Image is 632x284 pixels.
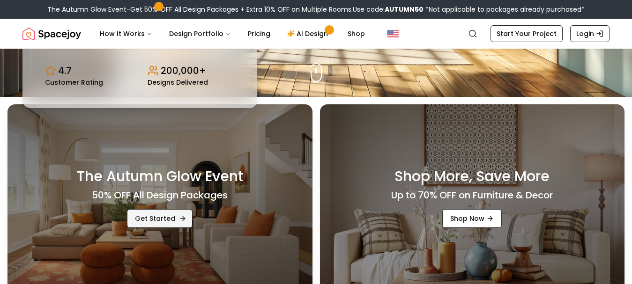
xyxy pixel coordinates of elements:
[45,57,235,86] div: Design stats
[280,24,338,43] a: AI Design
[424,5,585,14] span: *Not applicable to packages already purchased*
[92,189,228,202] h4: 50% OFF All Design Packages
[77,168,243,185] h3: The Autumn Glow Event
[162,24,238,43] button: Design Portfolio
[570,25,610,42] a: Login
[353,5,424,14] span: Use code:
[161,64,206,77] p: 200,000+
[92,24,160,43] button: How It Works
[47,5,585,14] div: The Autumn Glow Event-Get 50% OFF All Design Packages + Extra 10% OFF on Multiple Rooms.
[22,19,610,49] nav: Global
[240,24,278,43] a: Pricing
[442,209,502,228] a: Shop Now
[394,168,550,185] h3: Shop More, Save More
[391,189,553,202] h4: Up to 70% OFF on Furniture & Decor
[127,209,193,228] a: Get Started
[491,25,563,42] a: Start Your Project
[385,5,424,14] b: AUTUMN50
[45,79,103,86] small: Customer Rating
[340,24,372,43] a: Shop
[22,24,81,43] a: Spacejoy
[22,24,81,43] img: Spacejoy Logo
[148,79,208,86] small: Designs Delivered
[387,28,399,39] img: United States
[92,24,372,43] nav: Main
[58,64,72,77] p: 4.7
